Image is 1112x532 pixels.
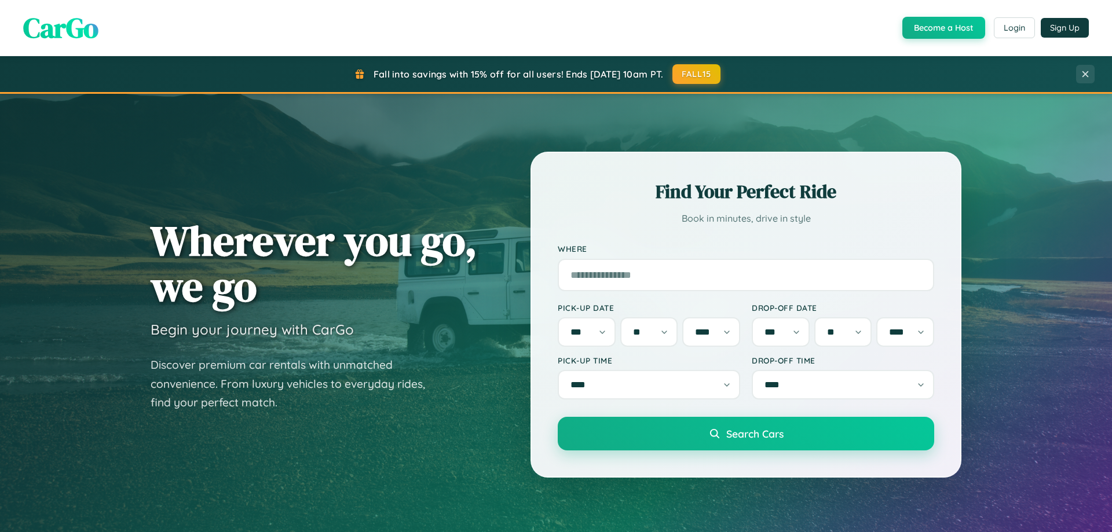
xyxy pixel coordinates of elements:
button: Become a Host [902,17,985,39]
h2: Find Your Perfect Ride [558,179,934,204]
span: Search Cars [726,427,784,440]
span: Fall into savings with 15% off for all users! Ends [DATE] 10am PT. [374,68,664,80]
label: Drop-off Time [752,355,934,365]
label: Pick-up Date [558,303,740,313]
p: Discover premium car rentals with unmatched convenience. From luxury vehicles to everyday rides, ... [151,355,440,412]
h3: Begin your journey with CarGo [151,321,354,338]
button: Login [994,17,1035,38]
button: Sign Up [1041,18,1089,38]
h1: Wherever you go, we go [151,218,477,309]
span: CarGo [23,9,98,47]
label: Where [558,244,934,254]
button: Search Cars [558,417,934,450]
p: Book in minutes, drive in style [558,210,934,227]
label: Pick-up Time [558,355,740,365]
button: FALL15 [672,64,721,84]
label: Drop-off Date [752,303,934,313]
